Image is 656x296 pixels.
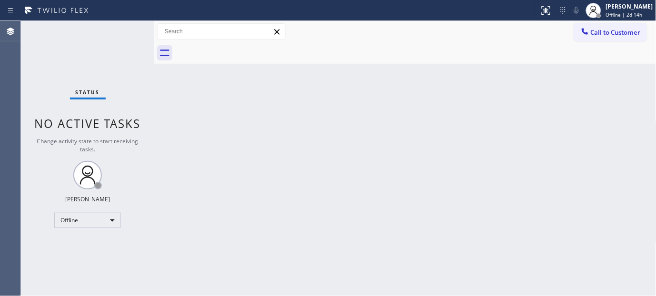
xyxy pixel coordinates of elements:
div: [PERSON_NAME] [606,2,653,10]
span: Call to Customer [591,28,641,37]
span: Status [76,89,100,96]
span: Offline | 2d 14h [606,11,643,18]
button: Call to Customer [574,23,647,41]
input: Search [158,24,285,39]
span: Change activity state to start receiving tasks. [37,137,139,153]
button: Mute [570,4,583,17]
span: No active tasks [35,116,141,131]
div: [PERSON_NAME] [65,195,110,203]
div: Offline [54,213,121,228]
